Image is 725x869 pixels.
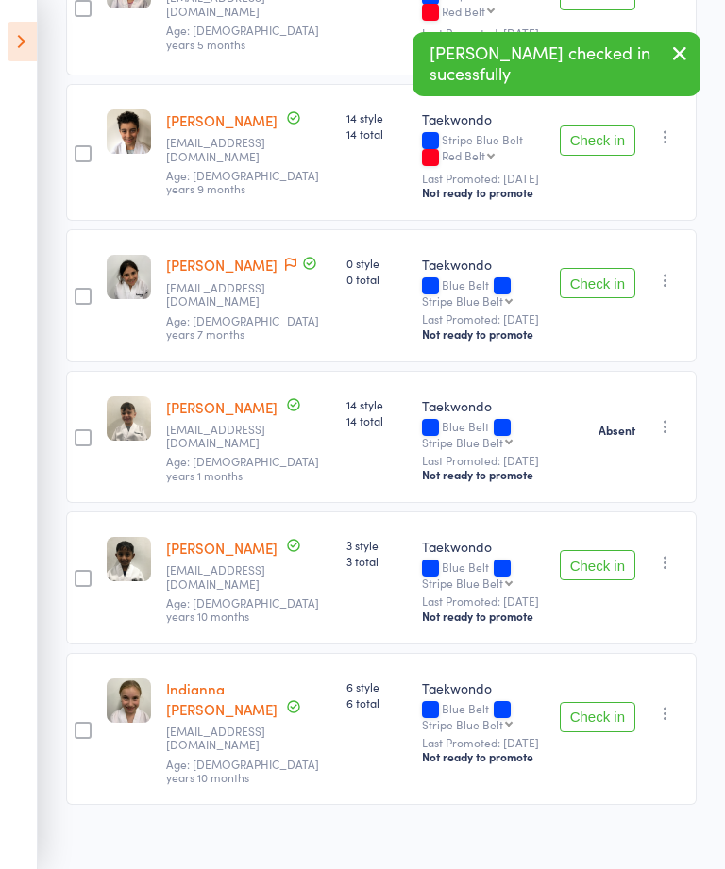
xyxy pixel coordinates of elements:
div: Not ready to promote [422,467,545,482]
a: [PERSON_NAME] [166,255,278,275]
small: Last Promoted: [DATE] [422,312,545,326]
div: Taekwondo [422,109,545,128]
span: Age: [DEMOGRAPHIC_DATA] years 9 months [166,167,319,196]
div: Taekwondo [422,537,545,556]
small: cristinakhoury1@gmail.com [166,136,289,163]
span: 14 total [346,412,407,428]
button: Check in [560,268,635,298]
div: Stripe Blue Belt [422,436,503,448]
img: image1675463355.png [107,396,151,441]
small: Last Promoted: [DATE] [422,454,545,467]
a: Indianna [PERSON_NAME] [166,678,278,719]
small: Last Promoted: [DATE] [422,26,545,40]
div: Not ready to promote [422,609,545,624]
span: Age: [DEMOGRAPHIC_DATA] years 1 months [166,453,319,482]
small: Last Promoted: [DATE] [422,172,545,185]
a: [PERSON_NAME] [166,110,278,130]
img: image1651730292.png [107,537,151,581]
small: Last Promoted: [DATE] [422,736,545,749]
span: Age: [DEMOGRAPHIC_DATA] years 10 months [166,756,319,785]
small: Tinabee80s@hotmail.com [166,281,289,309]
a: [PERSON_NAME] [166,538,278,558]
span: 14 style [346,396,407,412]
strong: Absent [599,423,635,438]
a: [PERSON_NAME] [166,397,278,417]
div: Taekwondo [422,678,545,697]
div: Stripe Blue Belt [422,133,545,165]
span: 0 style [346,255,407,271]
div: Taekwondo [422,396,545,415]
span: Age: [DEMOGRAPHIC_DATA] years 7 months [166,312,319,342]
small: jessicaleggo82@gmail.com [166,423,289,450]
div: Not ready to promote [422,326,545,342]
small: leahmchugh81@gmail.com [166,725,289,752]
div: Stripe Blue Belt [422,294,503,307]
span: Age: [DEMOGRAPHIC_DATA] years 10 months [166,594,319,624]
small: jaythepulsarboy@gmail.com [166,563,289,591]
div: Blue Belt [422,420,545,448]
span: 14 total [346,125,407,142]
div: Red Belt [442,149,485,161]
div: Stripe Blue Belt [422,577,503,589]
span: 3 style [346,537,407,553]
button: Check in [560,125,635,156]
span: 0 total [346,271,407,287]
span: Age: [DEMOGRAPHIC_DATA] years 5 months [166,22,319,51]
button: Check in [560,702,635,732]
div: Taekwondo [422,255,545,274]
div: Blue Belt [422,278,545,307]
div: [PERSON_NAME] checked in sucessfully [413,32,700,96]
div: Blue Belt [422,560,545,589]
span: 6 style [346,678,407,694]
span: 3 total [346,553,407,569]
div: Not ready to promote [422,185,545,200]
div: Stripe Blue Belt [422,718,503,730]
div: Blue Belt [422,702,545,730]
small: Last Promoted: [DATE] [422,594,545,608]
img: image1715756642.png [107,678,151,723]
span: 14 style [346,109,407,125]
div: Red Belt [442,5,485,17]
img: image1726123033.png [107,255,151,299]
img: image1685155681.png [107,109,151,154]
div: Not ready to promote [422,749,545,764]
button: Check in [560,550,635,580]
span: 6 total [346,694,407,710]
